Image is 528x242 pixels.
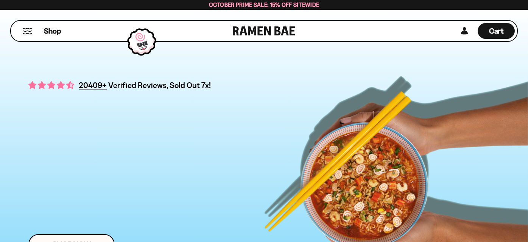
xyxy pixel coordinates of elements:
[209,1,319,8] span: October Prime Sale: 15% off Sitewide
[22,28,33,34] button: Mobile Menu Trigger
[478,21,515,41] div: Cart
[489,26,504,35] span: Cart
[108,80,211,90] span: Verified Reviews, Sold Out 7x!
[44,23,61,39] a: Shop
[79,79,107,91] span: 20409+
[44,26,61,36] span: Shop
